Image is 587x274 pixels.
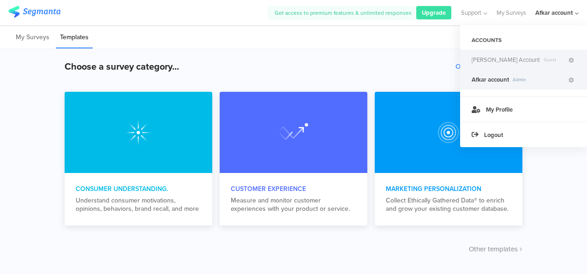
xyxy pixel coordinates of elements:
div: Marketing Personalization [386,184,511,194]
div: Afkar account [535,8,573,17]
div: Choose a survey category... [65,60,179,73]
div: Consumer Understanding. [76,184,201,194]
button: Other templates [469,244,522,254]
span: Get access to premium features & unlimited responses [275,9,412,17]
li: Templates [56,27,93,48]
span: Logout [484,131,503,139]
span: Guest [540,56,567,63]
span: Admin [509,76,567,83]
span: Other templates [469,244,518,254]
div: ACCOUNTS [460,32,587,48]
span: My Profile [486,105,513,114]
span: Afkar account [472,75,509,84]
a: My Profile [460,96,587,122]
div: Measure and monitor customer experiences with your product or service. [231,197,356,213]
img: consumer_understanding.svg [124,118,153,147]
div: Collect Ethically Gathered Data® to enrich and grow your existing customer database. [386,197,511,213]
div: Understand consumer motivations, opinions, behaviors, brand recall, and more [76,197,201,213]
button: Or start from scratch [455,61,518,71]
img: customer_experience.svg [434,118,463,147]
img: segmanta logo [8,6,60,18]
div: Customer Experience [231,184,356,194]
img: marketing_personalization.svg [279,118,308,147]
li: My Surveys [12,27,54,48]
span: odelya kalderon Account [472,55,540,64]
span: Upgrade [422,8,446,17]
span: Support [461,8,481,17]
